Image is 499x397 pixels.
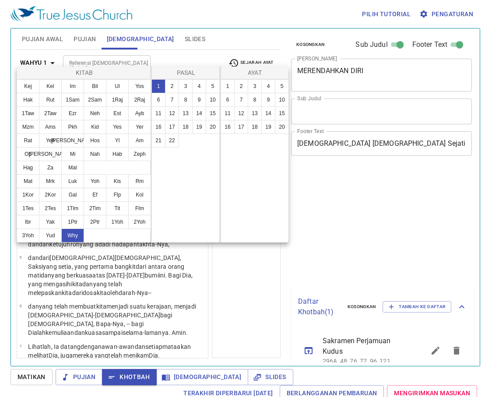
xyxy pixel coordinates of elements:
[84,147,106,161] button: Nah
[61,188,84,202] button: Gal
[17,93,39,107] button: Hak
[165,93,179,107] button: 7
[151,106,165,120] button: 11
[234,93,248,107] button: 7
[151,120,165,134] button: 16
[165,134,179,148] button: 22
[234,106,248,120] button: 12
[39,147,62,161] button: [PERSON_NAME]
[61,201,84,215] button: 1Tim
[206,106,220,120] button: 15
[128,120,151,134] button: Yer
[248,79,262,93] button: 3
[106,120,129,134] button: Yes
[128,174,151,188] button: Rm
[128,215,151,229] button: 2Yoh
[61,120,84,134] button: Pkh
[128,134,151,148] button: Am
[39,106,62,120] button: 2Taw
[61,134,84,148] button: [PERSON_NAME]
[17,134,39,148] button: Rat
[179,93,193,107] button: 8
[61,106,84,120] button: Ezr
[61,93,84,107] button: 1Sam
[154,68,218,77] p: Pasal
[39,93,62,107] button: Rut
[223,68,287,77] p: Ayat
[39,120,62,134] button: Ams
[128,147,151,161] button: Zeph
[39,215,62,229] button: Yak
[106,79,129,93] button: Ul
[39,201,62,215] button: 2Tes
[39,134,62,148] button: Yeh
[275,79,289,93] button: 5
[275,120,289,134] button: 20
[39,79,62,93] button: Kel
[221,106,235,120] button: 11
[179,120,193,134] button: 18
[206,79,220,93] button: 5
[128,201,151,215] button: Flm
[221,120,235,134] button: 16
[206,120,220,134] button: 20
[165,120,179,134] button: 17
[17,174,39,188] button: Mat
[19,68,150,77] p: Kitab
[192,106,206,120] button: 14
[151,79,165,93] button: 1
[128,188,151,202] button: Kol
[234,120,248,134] button: 17
[151,93,165,107] button: 6
[151,134,165,148] button: 21
[221,93,235,107] button: 6
[84,106,106,120] button: Neh
[84,134,106,148] button: Hos
[61,174,84,188] button: Luk
[17,106,39,120] button: 1Taw
[84,93,106,107] button: 2Sam
[39,188,62,202] button: 2Kor
[17,147,39,161] button: Ob
[192,93,206,107] button: 9
[61,161,84,175] button: Mal
[84,188,106,202] button: Ef
[128,93,151,107] button: 2Raj
[106,201,129,215] button: Tit
[17,215,39,229] button: Ibr
[192,120,206,134] button: 19
[248,93,262,107] button: 8
[261,93,275,107] button: 9
[17,120,39,134] button: Mzm
[106,215,129,229] button: 1Yoh
[128,79,151,93] button: Yos
[39,161,62,175] button: Za
[248,106,262,120] button: 13
[179,106,193,120] button: 13
[248,120,262,134] button: 18
[106,134,129,148] button: Yl
[17,161,39,175] button: Hag
[106,174,129,188] button: Kis
[106,188,129,202] button: Flp
[106,93,129,107] button: 1Raj
[61,228,84,242] button: Why
[17,79,39,93] button: Kej
[179,79,193,93] button: 3
[128,106,151,120] button: Ayb
[84,120,106,134] button: Kid
[84,174,106,188] button: Yoh
[61,147,84,161] button: Mi
[261,106,275,120] button: 14
[17,188,39,202] button: 1Kor
[165,79,179,93] button: 2
[275,106,289,120] button: 15
[84,215,106,229] button: 2Ptr
[61,215,84,229] button: 1Ptr
[61,79,84,93] button: Im
[165,106,179,120] button: 12
[221,79,235,93] button: 1
[261,79,275,93] button: 4
[275,93,289,107] button: 10
[106,147,129,161] button: Hab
